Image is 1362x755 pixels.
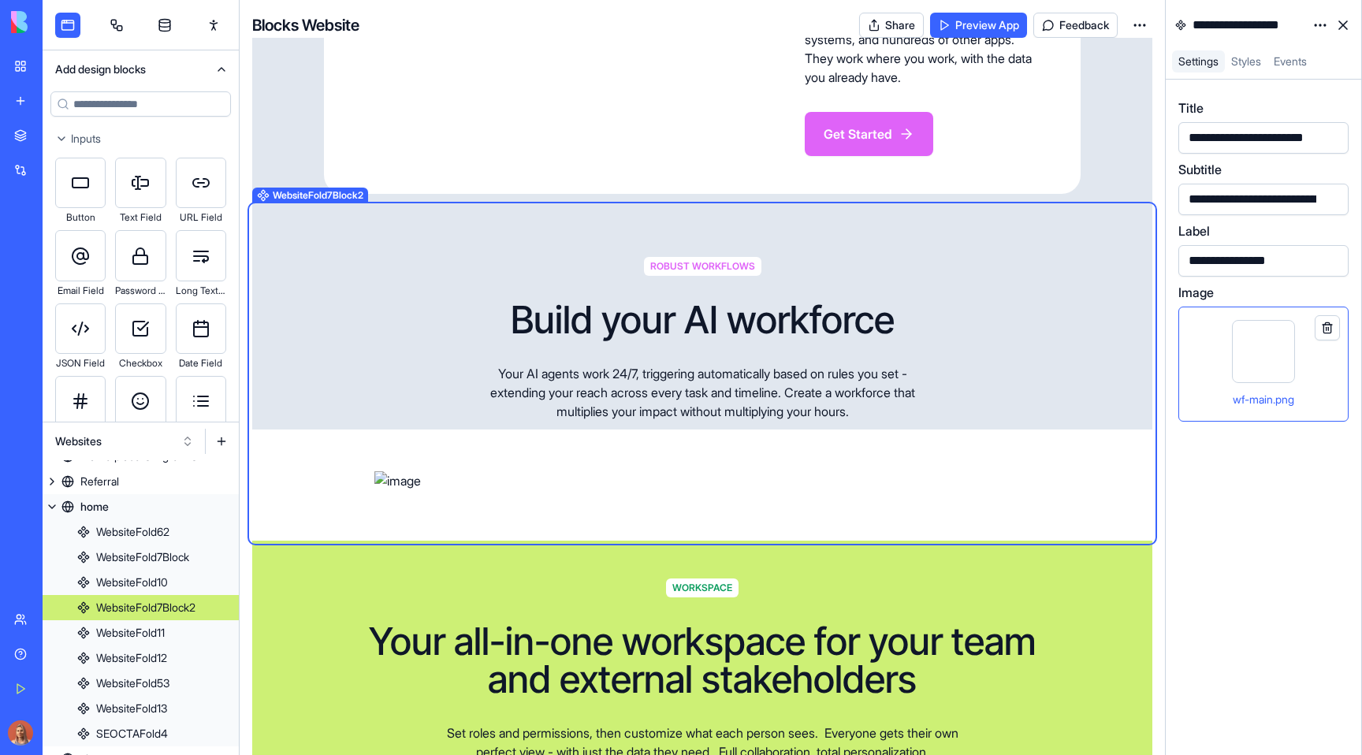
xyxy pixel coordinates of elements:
[96,701,167,716] div: WebsiteFold13
[96,575,168,590] div: WebsiteFold10
[43,126,239,151] button: Inputs
[43,545,239,570] a: WebsiteFold7Block
[96,726,168,742] div: SEOCTAFold4
[43,721,239,746] a: SEOCTAFold4
[43,595,239,620] a: WebsiteFold7Block2
[1231,54,1261,68] span: Styles
[1178,54,1219,68] span: Settings
[1172,50,1225,73] a: Settings
[859,13,924,38] button: Share
[805,112,933,156] button: Get Started
[176,281,226,300] div: Long Text Field
[115,354,166,373] div: Checkbox
[1178,221,1210,240] label: Label
[96,549,189,565] div: WebsiteFold7Block
[666,578,739,597] span: WORKSPACE
[96,650,167,666] div: WebsiteFold12
[1033,13,1118,38] button: Feedback
[43,50,239,88] button: Add design blocks
[43,519,239,545] a: WebsiteFold62
[96,524,169,540] div: WebsiteFold62
[1274,54,1307,68] span: Events
[43,620,239,645] a: WebsiteFold11
[43,671,239,696] a: WebsiteFold53
[176,208,226,227] div: URL Field
[43,645,239,671] a: WebsiteFold12
[1178,283,1214,302] label: Image
[55,354,106,373] div: JSON Field
[80,474,119,489] div: Referral
[8,720,33,746] img: Marina_gj5dtt.jpg
[1178,307,1349,422] div: wf-main.png
[115,281,166,300] div: Password Field
[374,471,1030,490] img: image
[43,494,239,519] a: home
[511,301,895,339] h1: Build your AI workforce
[475,364,929,421] p: Your AI agents work 24/7, triggering automatically based on rules you set - extending your reach ...
[55,208,106,227] div: Button
[96,675,169,691] div: WebsiteFold53
[1233,392,1294,406] span: wf-main.png
[96,625,165,641] div: WebsiteFold11
[115,208,166,227] div: Text Field
[1178,160,1222,179] label: Subtitle
[43,469,239,494] a: Referral
[1178,99,1204,117] label: Title
[11,11,109,33] img: logo
[644,257,761,276] span: ROBUST WORKFLOWS
[252,206,1152,541] div: WebsiteFold7Block2ROBUST WORKFLOWSBuild your AI workforceYour AI agents work 24/7, triggering aut...
[1267,50,1313,73] a: Events
[43,570,239,595] a: WebsiteFold10
[80,499,109,515] div: home
[96,600,195,616] div: WebsiteFold7Block2
[47,429,202,454] button: Websites
[252,14,359,36] h4: Blocks Website
[930,13,1027,38] a: Preview App
[1225,50,1267,73] a: Styles
[176,354,226,373] div: Date Field
[55,281,106,300] div: Email Field
[349,623,1055,698] h1: Your all-in-one workspace for your team and external stakeholders
[43,696,239,721] a: WebsiteFold13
